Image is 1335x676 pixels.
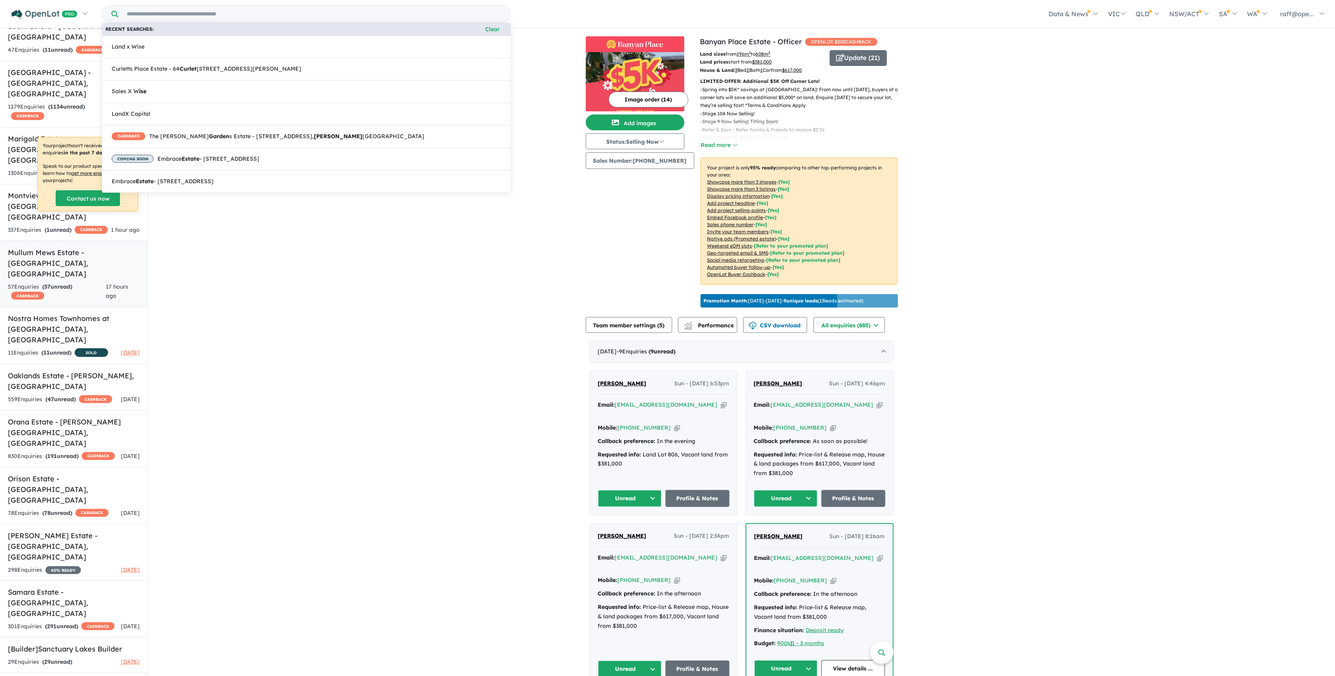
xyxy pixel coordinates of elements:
span: 1134 [50,103,63,110]
span: 291 [47,623,56,630]
a: Land x Wise [102,36,511,58]
strong: ( unread) [42,509,72,516]
span: [ Yes ] [765,214,777,220]
a: Profile & Notes [821,490,885,507]
span: CASHBACK [82,452,115,460]
button: Copy [877,554,883,562]
span: [DATE] [121,453,140,460]
a: EmbraceEstate- [STREET_ADDRESS] [102,170,511,193]
img: bar-chart.svg [684,324,692,329]
span: - 9 Enquir ies [617,348,676,355]
input: Try estate name, suburb, builder or developer [120,6,509,23]
span: [ Yes ] [778,186,789,192]
strong: Callback preference: [754,438,812,445]
span: [DATE] [121,658,140,665]
h5: Samara Estate - [GEOGRAPHIC_DATA] , [GEOGRAPHIC_DATA] [8,587,140,619]
span: Sun - [DATE] 2:34pm [674,531,729,541]
span: [Yes] [768,271,779,277]
u: Showcase more than 3 listings [707,186,776,192]
u: $ 617,000 [782,67,802,73]
span: [DATE] [121,349,140,356]
a: [PHONE_NUMBER] [774,424,827,431]
span: Land x Wise [112,42,144,52]
u: Add project selling-points [707,207,766,213]
span: Embrace - [STREET_ADDRESS] [112,154,259,164]
span: to [751,51,771,57]
span: CASHBACK [112,132,145,140]
strong: Requested info: [754,604,798,611]
span: [PERSON_NAME] [754,380,802,387]
div: Price-list & Release map, House & land packages from $617,000, Vacant land from $381,000 [598,603,729,631]
b: House & Land: [700,67,735,73]
h5: Nostra Homes Townhomes at [GEOGRAPHIC_DATA] , [GEOGRAPHIC_DATA] [8,313,140,345]
a: [PHONE_NUMBER] [774,577,827,584]
span: Sun - [DATE] 6:53pm [675,379,729,389]
span: Embrace - [STREET_ADDRESS] [112,177,214,186]
span: LandX Capital [112,109,150,119]
span: [PERSON_NAME] [598,532,647,539]
span: CASHBACK [75,226,108,234]
a: Profile & Notes [666,490,729,507]
span: [ Yes ] [757,200,769,206]
a: Curletts Place Estate - 64Curlet[STREET_ADDRESS][PERSON_NAME] [102,58,511,81]
p: - Stage 10A Now Selling! [701,110,904,118]
button: Copy [877,401,883,409]
h5: [Builder] Sanctuary Lakes Builder [8,644,140,654]
span: 29 [44,658,51,665]
u: Geo-targeted email & SMS [707,250,769,256]
p: - Titled, Ready to Build Land Available! [701,134,904,142]
button: Status:Selling Now [586,133,684,149]
div: Price-list & Release map, Vacant land from $381,000 [754,603,885,622]
span: Curletts Place Estate - 64 [STREET_ADDRESS][PERSON_NAME] [112,64,301,74]
span: [ Yes ] [756,222,767,227]
strong: Budget: [754,640,776,647]
img: line-chart.svg [684,322,692,326]
span: SOLD [75,348,108,357]
u: Weekend eDM slots [707,243,752,249]
span: 1 hour ago [111,226,140,233]
b: in the past 7 days. [64,150,109,156]
div: In the afternoon [754,590,885,599]
u: Social media retargeting [707,257,765,263]
u: Native ads (Promoted estate) [707,236,776,242]
strong: ( unread) [42,658,72,665]
button: Copy [721,554,727,562]
span: 17 hours ago [106,283,128,300]
h5: [GEOGRAPHIC_DATA] - [GEOGRAPHIC_DATA] , [GEOGRAPHIC_DATA] [8,67,140,99]
div: 11 Enquir ies [8,348,108,358]
b: Land prices [700,59,729,65]
a: [PERSON_NAME] [754,379,802,389]
button: All enquiries (885) [814,317,885,333]
strong: ise [139,88,146,95]
span: CASHBACK [75,509,109,517]
u: $ 381,000 [752,59,772,65]
div: 1306 Enquir ies [8,169,121,178]
span: [PERSON_NAME] [598,380,647,387]
b: Land sizes [700,51,726,57]
span: 47 [47,396,54,403]
p: Speak to our product specialists to learn how to on your projects ! [43,163,133,184]
strong: Callback preference: [598,590,656,597]
sup: 2 [749,51,751,55]
div: 301 Enquir ies [8,622,114,631]
strong: ( unread) [45,226,71,233]
div: 47 Enquir ies [8,45,109,55]
div: 298 Enquir ies [8,565,81,575]
strong: Email: [754,401,771,408]
a: LandX Capital [102,103,511,126]
span: Sun - [DATE] 4:46pm [829,379,885,389]
button: Add images [586,115,684,130]
span: 11 [43,349,50,356]
button: Performance [678,317,737,333]
div: 57 Enquir ies [8,282,106,301]
span: [Yes] [778,236,790,242]
span: raff@ope... [1281,10,1314,18]
button: Copy [674,424,680,432]
strong: Email: [598,401,615,408]
strong: ( unread) [41,349,71,356]
span: [PERSON_NAME] [754,533,803,540]
span: CASHBACK [11,112,44,120]
div: 337 Enquir ies [8,225,108,235]
a: [EMAIL_ADDRESS][DOMAIN_NAME] [771,554,874,561]
div: Land Lot 806, Vacant land from $381,000 [598,450,729,469]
